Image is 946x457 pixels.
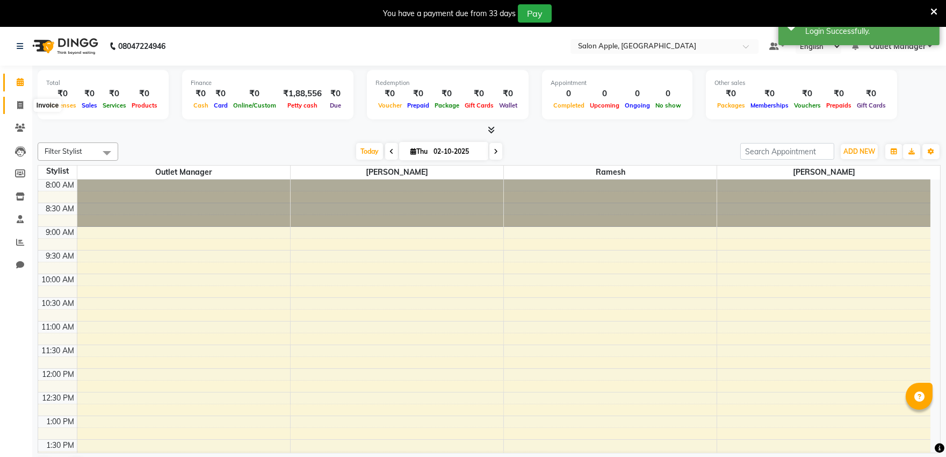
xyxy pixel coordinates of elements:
div: ₹0 [230,88,279,100]
span: Voucher [375,102,405,109]
span: Today [356,143,383,160]
div: 9:00 AM [44,227,77,238]
span: Gift Cards [462,102,496,109]
div: 8:00 AM [44,180,77,191]
span: Outlet Manager [869,41,926,52]
span: No show [653,102,684,109]
span: Upcoming [587,102,622,109]
span: [PERSON_NAME] [291,166,503,179]
span: [PERSON_NAME] [717,166,930,179]
span: Gift Cards [854,102,889,109]
div: 10:30 AM [40,298,77,309]
div: ₹0 [375,88,405,100]
div: ₹0 [791,88,824,100]
button: Pay [518,4,552,23]
div: 11:00 AM [40,322,77,333]
div: ₹0 [211,88,230,100]
div: 1:30 PM [45,440,77,451]
div: ₹0 [714,88,748,100]
div: ₹1,88,556 [279,88,326,100]
div: Total [46,78,160,88]
div: 0 [551,88,587,100]
b: 08047224946 [118,31,165,61]
div: ₹0 [191,88,211,100]
div: ₹0 [432,88,462,100]
img: logo [27,31,101,61]
span: Outlet Manager [77,166,290,179]
div: Finance [191,78,345,88]
div: ₹0 [824,88,854,100]
div: Redemption [375,78,520,88]
span: Filter Stylist [45,147,82,155]
input: Search Appointment [740,143,834,160]
span: Thu [408,147,430,155]
span: Vouchers [791,102,824,109]
button: ADD NEW [841,144,878,159]
span: ADD NEW [843,147,875,155]
div: 8:30 AM [44,203,77,215]
div: ₹0 [496,88,520,100]
span: Card [211,102,230,109]
div: 10:00 AM [40,274,77,285]
span: Prepaid [405,102,432,109]
div: Login Successfully. [805,26,931,37]
input: 2025-10-02 [430,144,484,160]
span: Memberships [748,102,791,109]
span: Online/Custom [230,102,279,109]
div: ₹0 [854,88,889,100]
div: 12:00 PM [40,369,77,380]
div: Other sales [714,78,889,88]
div: ₹0 [79,88,100,100]
div: Appointment [551,78,684,88]
span: Packages [714,102,748,109]
div: 1:00 PM [45,416,77,427]
span: Products [129,102,160,109]
span: Petty cash [285,102,320,109]
div: 9:30 AM [44,251,77,262]
span: Due [327,102,344,109]
span: Cash [191,102,211,109]
div: ₹0 [46,88,79,100]
div: 0 [622,88,653,100]
div: 0 [653,88,684,100]
div: ₹0 [462,88,496,100]
div: 12:30 PM [40,392,77,404]
span: Package [432,102,462,109]
div: 0 [587,88,622,100]
div: ₹0 [748,88,791,100]
div: Stylist [38,166,77,177]
span: Sales [79,102,100,109]
div: ₹0 [326,88,345,100]
div: ₹0 [129,88,160,100]
span: Wallet [496,102,520,109]
div: ₹0 [405,88,432,100]
span: Services [100,102,129,109]
span: Completed [551,102,587,109]
span: Prepaids [824,102,854,109]
span: Ongoing [622,102,653,109]
span: Ramesh [504,166,717,179]
div: ₹0 [100,88,129,100]
div: 11:30 AM [40,345,77,356]
div: You have a payment due from 33 days [383,8,516,19]
div: Invoice [34,99,61,112]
